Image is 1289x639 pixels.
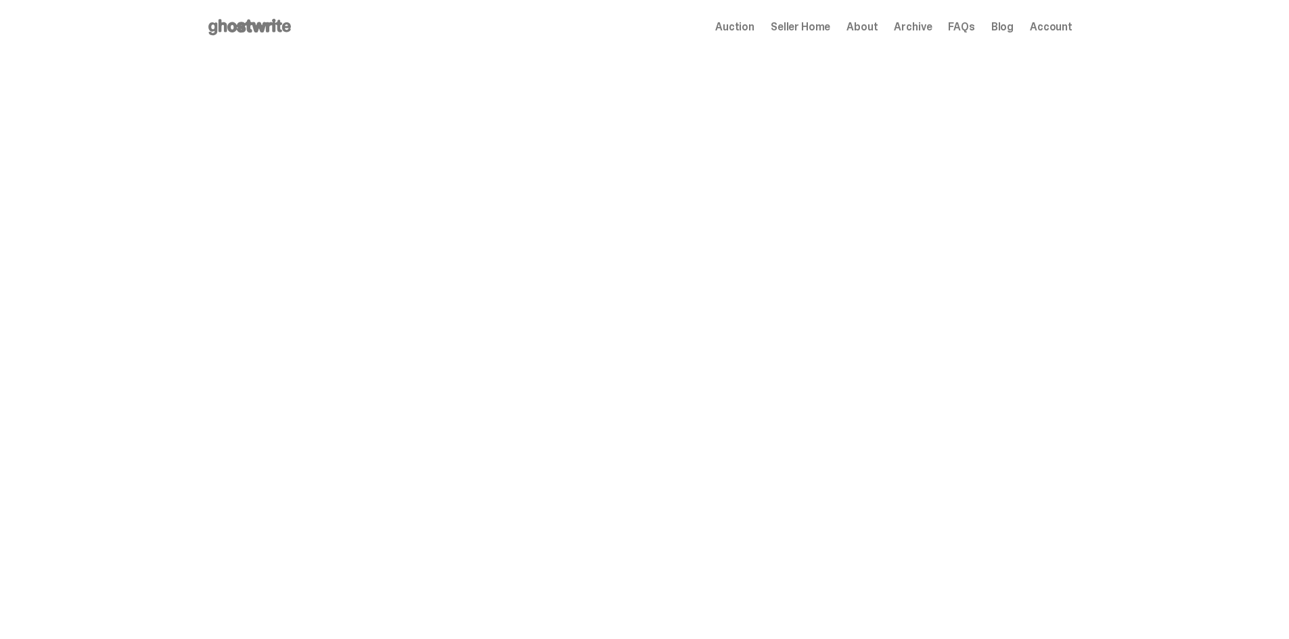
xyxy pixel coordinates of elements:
[991,22,1014,32] a: Blog
[1030,22,1072,32] a: Account
[948,22,974,32] a: FAQs
[771,22,830,32] a: Seller Home
[894,22,932,32] a: Archive
[846,22,878,32] a: About
[715,22,754,32] a: Auction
